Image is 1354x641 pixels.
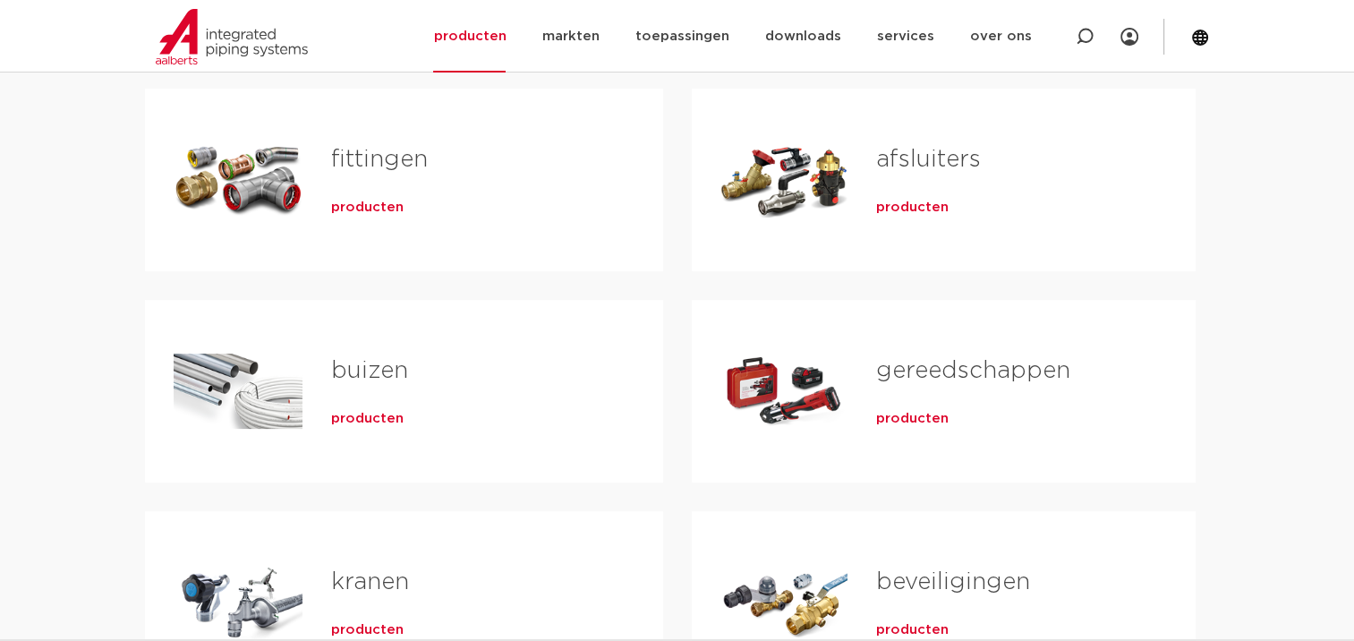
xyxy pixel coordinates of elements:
[876,570,1030,594] a: beveiligingen
[331,621,404,639] a: producten
[876,621,949,639] a: producten
[876,148,981,171] a: afsluiters
[331,359,408,382] a: buizen
[331,570,409,594] a: kranen
[876,410,949,428] a: producten
[876,199,949,217] a: producten
[331,199,404,217] a: producten
[876,359,1070,382] a: gereedschappen
[331,410,404,428] a: producten
[331,148,428,171] a: fittingen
